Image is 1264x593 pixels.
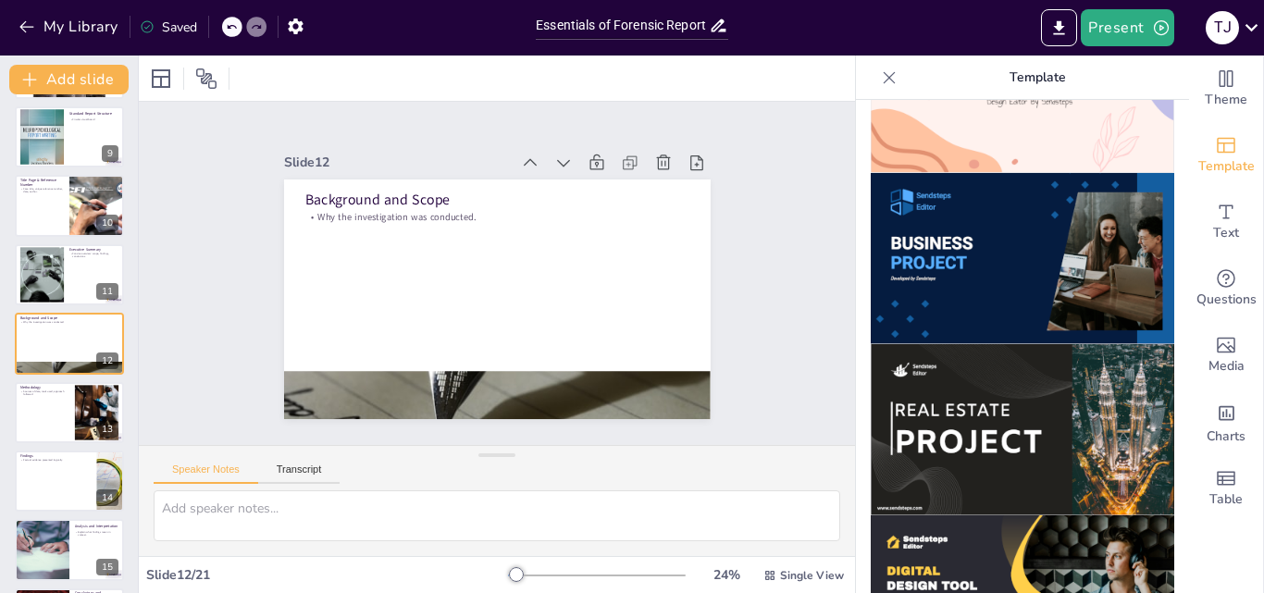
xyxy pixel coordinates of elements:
div: Change the overall theme [1189,56,1263,122]
div: Add images, graphics, shapes or video [1189,322,1263,389]
img: thumb-11.png [871,344,1174,515]
div: Get real-time input from your audience [1189,255,1263,322]
div: Add text boxes [1189,189,1263,255]
span: Template [1198,156,1255,177]
div: Add charts and graphs [1189,389,1263,455]
p: Template [904,56,1171,100]
div: Add ready made slides [1189,122,1263,189]
span: Text [1213,223,1239,243]
img: thumb-10.png [871,173,1174,344]
div: Add a table [1189,455,1263,522]
span: Charts [1207,426,1245,447]
span: Questions [1196,290,1257,310]
span: Theme [1205,90,1247,110]
span: Media [1208,356,1245,377]
span: Table [1209,489,1243,510]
